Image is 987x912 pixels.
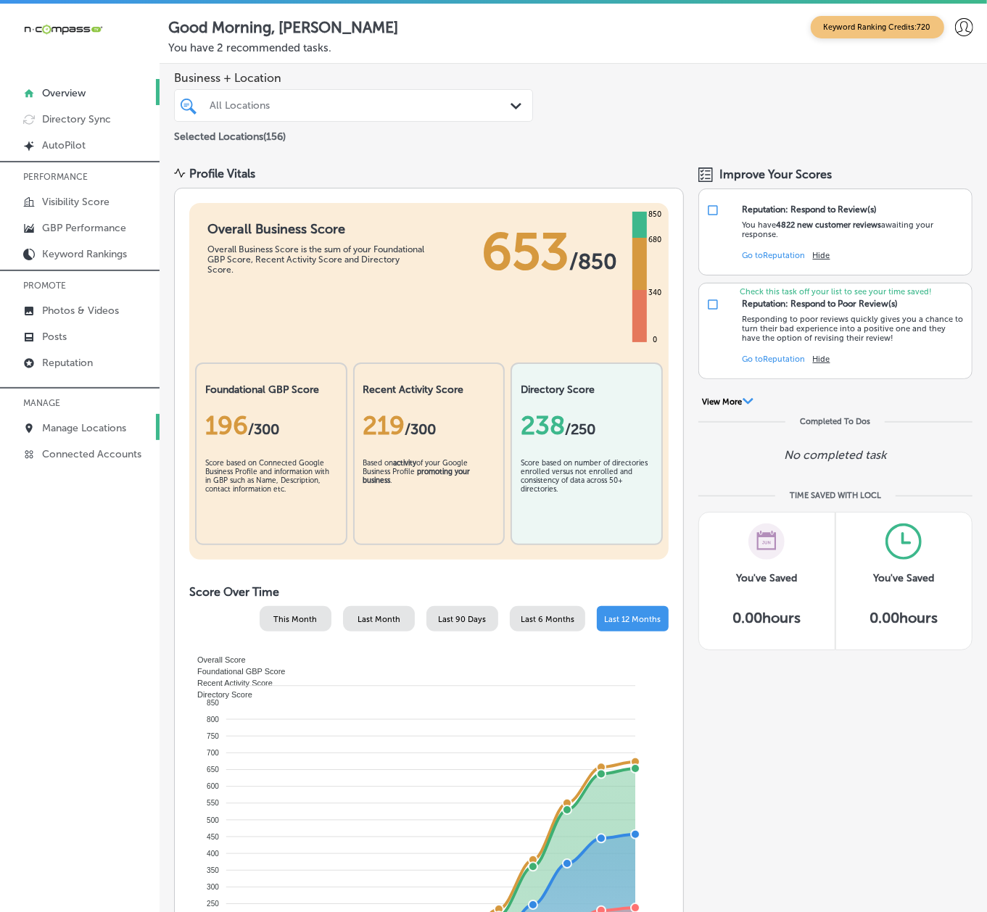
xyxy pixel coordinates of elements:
span: Keyword Ranking Credits: 720 [811,16,944,38]
tspan: 800 [207,716,219,724]
p: You have awaiting your response. [743,220,965,239]
p: Good Morning, [PERSON_NAME] [168,18,398,36]
span: Last 6 Months [521,615,574,624]
tspan: 300 [207,883,219,891]
p: Connected Accounts [42,448,141,460]
div: TIME SAVED WITH LOCL [790,491,881,500]
p: Keyword Rankings [42,248,127,260]
span: Directory Score [186,690,252,699]
a: Go toReputation [743,251,806,260]
h3: You've Saved [736,572,797,584]
span: Overall Score [186,655,246,664]
span: / 850 [569,249,617,275]
tspan: 600 [207,783,219,791]
strong: 4822 new customer reviews [777,220,882,230]
p: GBP Performance [42,222,126,234]
div: Reputation: Respond to Review(s) [743,204,877,215]
h5: 0.00 hours [870,609,938,626]
span: Business + Location [174,71,533,85]
tspan: 400 [207,850,219,858]
div: 219 [363,410,495,441]
div: Reputation: Respond to Poor Review(s) [743,299,899,309]
div: Overall Business Score is the sum of your Foundational GBP Score, Recent Activity Score and Direc... [207,244,425,275]
h2: Directory Score [521,384,653,396]
div: Profile Vitals [189,167,255,181]
a: Go toReputation [743,355,806,364]
button: Hide [813,355,830,364]
div: 196 [205,410,337,441]
tspan: 850 [207,699,219,707]
span: / 300 [248,420,279,438]
tspan: 650 [207,766,219,774]
span: Last 90 Days [438,615,486,624]
h2: Score Over Time [189,585,669,599]
p: Manage Locations [42,422,126,434]
button: View More [698,397,759,410]
span: 653 [482,221,569,282]
p: Visibility Score [42,196,110,208]
h5: 0.00 hours [732,609,801,626]
div: All Locations [210,99,512,112]
p: Photos & Videos [42,304,119,317]
span: /250 [565,420,595,438]
b: activity [394,459,417,468]
span: Foundational GBP Score [186,667,285,676]
div: 340 [646,287,665,299]
tspan: 450 [207,833,219,841]
p: Reputation [42,357,93,369]
h3: You've Saved [873,572,934,584]
tspan: 750 [207,732,219,740]
div: 0 [651,334,661,346]
h2: Foundational GBP Score [205,384,337,396]
p: Overview [42,87,86,99]
span: Last 12 Months [604,615,661,624]
img: 660ab0bf-5cc7-4cb8-ba1c-48b5ae0f18e60NCTV_CLogo_TV_Black_-500x88.png [23,22,103,36]
p: Responding to poor reviews quickly gives you a chance to turn their bad experience into a positiv... [743,315,965,343]
span: Improve Your Scores [720,167,833,181]
div: Score based on Connected Google Business Profile and information with in GBP such as Name, Descri... [205,459,337,531]
tspan: 700 [207,749,219,757]
p: You have 2 recommended tasks. [168,41,978,54]
span: Recent Activity Score [186,679,273,687]
p: Check this task off your list to see your time saved! [699,287,972,297]
p: Directory Sync [42,113,111,125]
p: AutoPilot [42,139,86,152]
p: No completed task [784,448,886,462]
b: promoting your business [363,468,471,485]
h1: Overall Business Score [207,221,425,237]
span: This Month [273,615,317,624]
div: 680 [646,234,665,246]
button: Hide [813,251,830,260]
span: /300 [405,420,437,438]
div: 238 [521,410,653,441]
p: Posts [42,331,67,343]
tspan: 350 [207,866,219,874]
div: 850 [646,209,665,220]
h2: Recent Activity Score [363,384,495,396]
div: Based on of your Google Business Profile . [363,459,495,531]
tspan: 550 [207,800,219,808]
tspan: 500 [207,816,219,824]
div: Completed To Dos [800,417,870,426]
span: Last Month [358,615,400,624]
tspan: 250 [207,900,219,908]
p: Selected Locations ( 156 ) [174,125,286,143]
div: Score based on number of directories enrolled versus not enrolled and consistency of data across ... [521,459,653,531]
